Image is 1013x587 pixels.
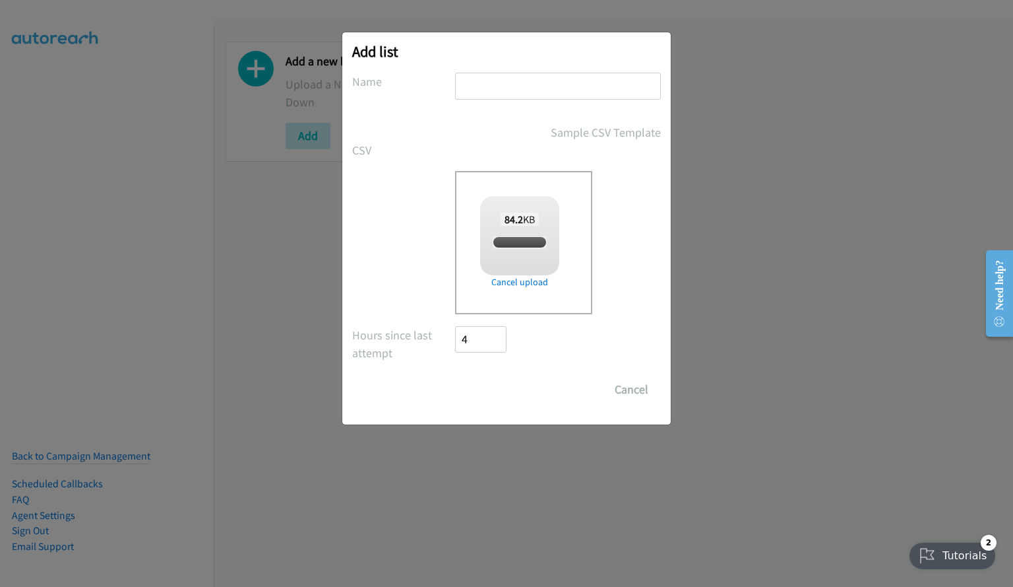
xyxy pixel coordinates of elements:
[902,530,1003,577] iframe: Checklist
[501,213,539,226] span: KB
[505,213,523,226] strong: 84.2
[352,141,455,159] label: CSV
[352,42,661,61] h2: Add list
[551,123,661,141] a: Sample CSV Template
[480,275,559,289] a: Cancel upload
[352,73,455,90] label: Name
[493,236,547,249] span: pdk weds.csv
[975,241,1013,346] iframe: Resource Center
[352,326,455,362] label: Hours since last attempt
[602,376,661,403] button: Cancel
